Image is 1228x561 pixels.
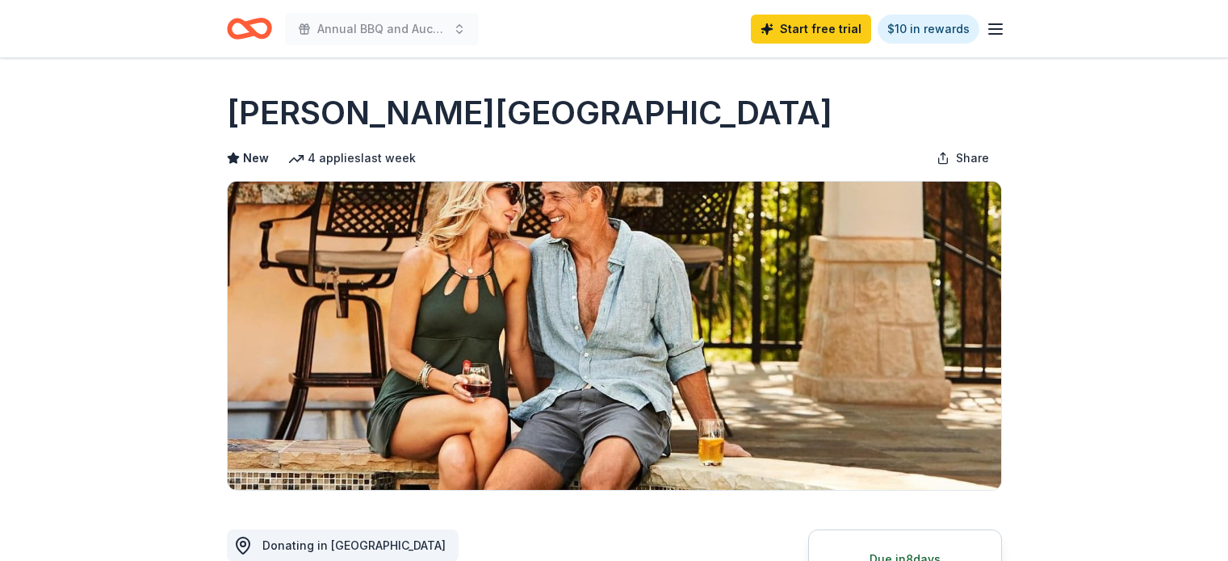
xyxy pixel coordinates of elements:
[317,19,446,39] span: Annual BBQ and Auction
[262,538,446,552] span: Donating in [GEOGRAPHIC_DATA]
[285,13,479,45] button: Annual BBQ and Auction
[227,10,272,48] a: Home
[878,15,979,44] a: $10 in rewards
[243,149,269,168] span: New
[288,149,416,168] div: 4 applies last week
[227,90,832,136] h1: [PERSON_NAME][GEOGRAPHIC_DATA]
[956,149,989,168] span: Share
[924,142,1002,174] button: Share
[228,182,1001,490] img: Image for La Cantera Resort & Spa
[751,15,871,44] a: Start free trial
